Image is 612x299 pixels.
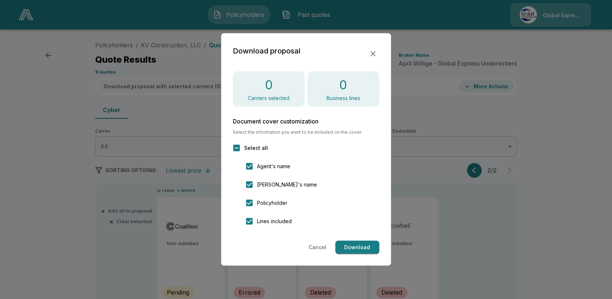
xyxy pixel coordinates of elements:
[326,96,360,101] p: Business lines
[233,45,301,57] h2: Download proposal
[257,217,292,225] span: Lines included
[257,181,317,188] span: [PERSON_NAME]'s name
[248,96,290,101] p: Carriers selected
[233,130,379,134] span: Select the information you want to be included on the cover.
[233,118,379,124] h6: Document cover customization
[339,77,347,93] h4: 0
[244,144,268,152] span: Select all
[257,199,287,207] span: Policyholder
[335,241,379,254] button: Download
[265,77,273,93] h4: 0
[306,241,329,254] button: Cancel
[257,162,290,170] span: Agent's name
